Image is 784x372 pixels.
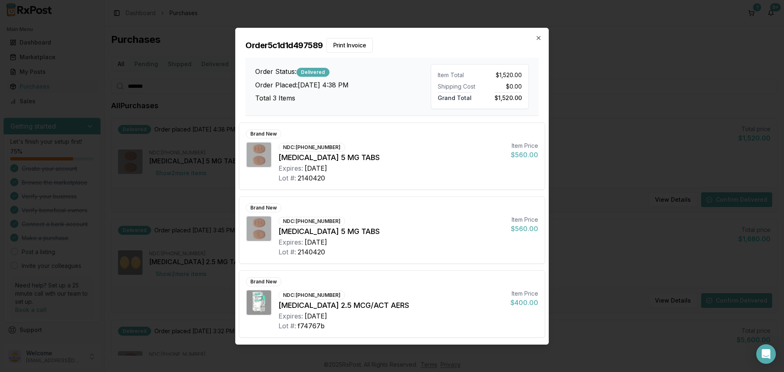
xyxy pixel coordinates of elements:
div: Brand New [246,203,281,212]
div: $0.00 [483,82,522,91]
div: Delivered [296,68,330,77]
div: [MEDICAL_DATA] 5 MG TABS [278,226,504,237]
div: Item Price [510,290,538,298]
div: Expires: [278,163,303,173]
div: Lot #: [278,247,296,257]
div: [MEDICAL_DATA] 2.5 MCG/ACT AERS [278,300,504,311]
div: NDC: [PHONE_NUMBER] [278,217,345,226]
div: Item Total [438,71,477,79]
span: $1,520.00 [494,92,522,101]
button: Print Invoice [326,38,373,53]
div: Lot #: [278,321,296,331]
div: [MEDICAL_DATA] 5 MG TABS [278,152,504,163]
div: [DATE] [305,311,327,321]
div: Expires: [278,237,303,247]
div: $1,520.00 [483,71,522,79]
div: [DATE] [305,237,327,247]
div: Brand New [246,277,281,286]
div: Brand New [246,129,281,138]
span: Grand Total [438,92,472,101]
div: Shipping Cost [438,82,477,91]
div: NDC: [PHONE_NUMBER] [278,291,345,300]
div: $400.00 [510,298,538,307]
h2: Order 5c1d1d497589 [245,38,539,53]
div: Lot #: [278,173,296,183]
div: Expires: [278,311,303,321]
div: Item Price [511,216,538,224]
div: $560.00 [511,224,538,234]
div: f74767b [298,321,325,331]
div: 2140420 [298,173,325,183]
div: Item Price [511,142,538,150]
h3: Order Placed: [DATE] 4:38 PM [255,80,431,90]
div: 2140420 [298,247,325,257]
div: NDC: [PHONE_NUMBER] [278,143,345,152]
h3: Order Status: [255,67,431,77]
div: [DATE] [305,163,327,173]
div: $560.00 [511,150,538,160]
h3: Total 3 Items [255,93,431,103]
img: Eliquis 5 MG TABS [247,143,271,167]
img: Spiriva Respimat 2.5 MCG/ACT AERS [247,290,271,315]
img: Eliquis 5 MG TABS [247,216,271,241]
